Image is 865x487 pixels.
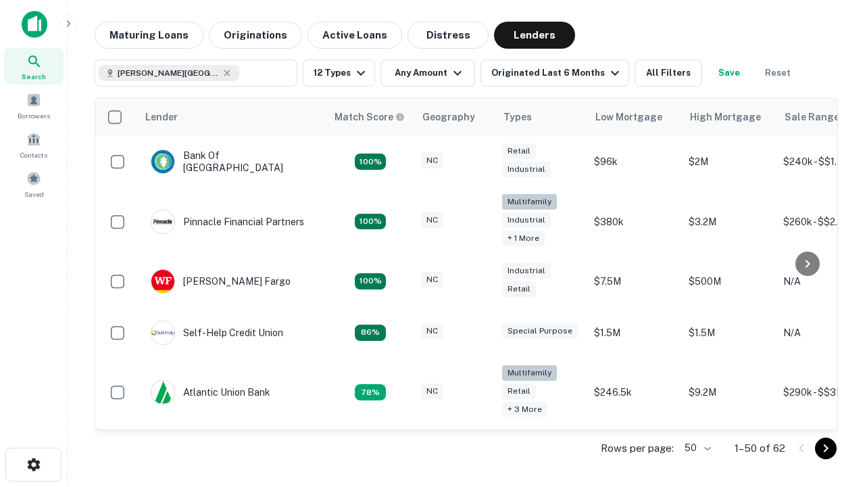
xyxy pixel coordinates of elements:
[4,126,64,163] a: Contacts
[601,440,674,457] p: Rows per page:
[145,109,178,125] div: Lender
[587,358,682,427] td: $246.5k
[502,384,536,399] div: Retail
[682,307,776,358] td: $1.5M
[151,321,283,345] div: Self-help Credit Union
[708,60,751,87] button: Save your search to get updates of matches that match your search criteria.
[502,281,536,297] div: Retail
[682,256,776,307] td: $500M
[118,67,219,79] span: [PERSON_NAME][GEOGRAPHIC_DATA], [GEOGRAPHIC_DATA]
[326,98,414,136] th: Capitalize uses an advanced AI algorithm to match your search with the best lender. The match sco...
[421,323,443,339] div: NC
[151,380,270,404] div: Atlantic Union Bank
[421,153,443,168] div: NC
[797,335,865,400] iframe: Chat Widget
[690,109,761,125] div: High Mortgage
[502,162,551,177] div: Industrial
[587,256,682,307] td: $7.5M
[18,110,50,121] span: Borrowers
[682,358,776,427] td: $9.2M
[303,60,375,87] button: 12 Types
[20,149,47,160] span: Contacts
[151,149,313,174] div: Bank Of [GEOGRAPHIC_DATA]
[815,438,837,459] button: Go to next page
[209,22,302,49] button: Originations
[756,60,799,87] button: Reset
[587,98,682,136] th: Low Mortgage
[494,22,575,49] button: Lenders
[151,210,304,234] div: Pinnacle Financial Partners
[307,22,402,49] button: Active Loans
[502,263,551,279] div: Industrial
[502,231,545,246] div: + 1 more
[491,65,623,81] div: Originated Last 6 Months
[414,98,495,136] th: Geography
[151,270,174,293] img: picture
[682,98,776,136] th: High Mortgage
[151,210,174,233] img: picture
[22,71,46,82] span: Search
[95,22,203,49] button: Maturing Loans
[635,60,702,87] button: All Filters
[380,60,475,87] button: Any Amount
[682,187,776,256] td: $3.2M
[335,110,405,124] div: Capitalize uses an advanced AI algorithm to match your search with the best lender. The match sco...
[502,212,551,228] div: Industrial
[495,98,587,136] th: Types
[502,143,536,159] div: Retail
[735,440,785,457] p: 1–50 of 62
[503,109,532,125] div: Types
[4,87,64,124] a: Borrowers
[4,48,64,85] a: Search
[4,166,64,202] a: Saved
[502,323,578,339] div: Special Purpose
[480,60,629,87] button: Originated Last 6 Months
[355,325,386,341] div: Matching Properties: 11, hasApolloMatch: undefined
[502,402,547,417] div: + 3 more
[407,22,489,49] button: Distress
[355,384,386,400] div: Matching Properties: 10, hasApolloMatch: undefined
[151,269,291,294] div: [PERSON_NAME] Fargo
[587,307,682,358] td: $1.5M
[679,438,713,458] div: 50
[151,381,174,404] img: picture
[587,136,682,187] td: $96k
[422,109,475,125] div: Geography
[587,187,682,256] td: $380k
[335,110,402,124] h6: Match Score
[502,194,557,210] div: Multifamily
[137,98,326,136] th: Lender
[421,384,443,399] div: NC
[785,109,839,125] div: Sale Range
[595,109,662,125] div: Low Mortgage
[355,214,386,230] div: Matching Properties: 23, hasApolloMatch: undefined
[421,212,443,228] div: NC
[502,365,557,381] div: Multifamily
[421,272,443,287] div: NC
[151,321,174,344] img: picture
[24,189,44,200] span: Saved
[355,154,386,170] div: Matching Properties: 14, hasApolloMatch: undefined
[22,11,47,38] img: capitalize-icon.png
[151,150,174,173] img: picture
[682,136,776,187] td: $2M
[355,273,386,289] div: Matching Properties: 14, hasApolloMatch: undefined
